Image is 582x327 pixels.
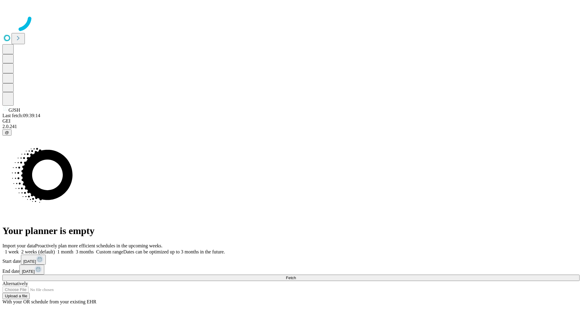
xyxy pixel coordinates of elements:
[2,243,35,248] span: Import your data
[5,249,19,254] span: 1 week
[2,255,580,265] div: Start date
[2,118,580,124] div: GEI
[2,275,580,281] button: Fetch
[123,249,225,254] span: Dates can be optimized up to 3 months in the future.
[96,249,123,254] span: Custom range
[2,225,580,236] h1: Your planner is empty
[2,113,40,118] span: Last fetch: 09:39:14
[19,265,44,275] button: [DATE]
[57,249,73,254] span: 1 month
[2,129,12,136] button: @
[21,249,55,254] span: 2 weeks (default)
[22,269,35,274] span: [DATE]
[35,243,162,248] span: Proactively plan more efficient schedules in the upcoming weeks.
[5,130,9,135] span: @
[2,281,28,286] span: Alternatively
[2,293,30,299] button: Upload a file
[23,259,36,264] span: [DATE]
[8,107,20,113] span: GJSH
[286,276,296,280] span: Fetch
[2,265,580,275] div: End date
[21,255,46,265] button: [DATE]
[2,299,96,304] span: With your OR schedule from your existing EHR
[2,124,580,129] div: 2.0.241
[76,249,94,254] span: 3 months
